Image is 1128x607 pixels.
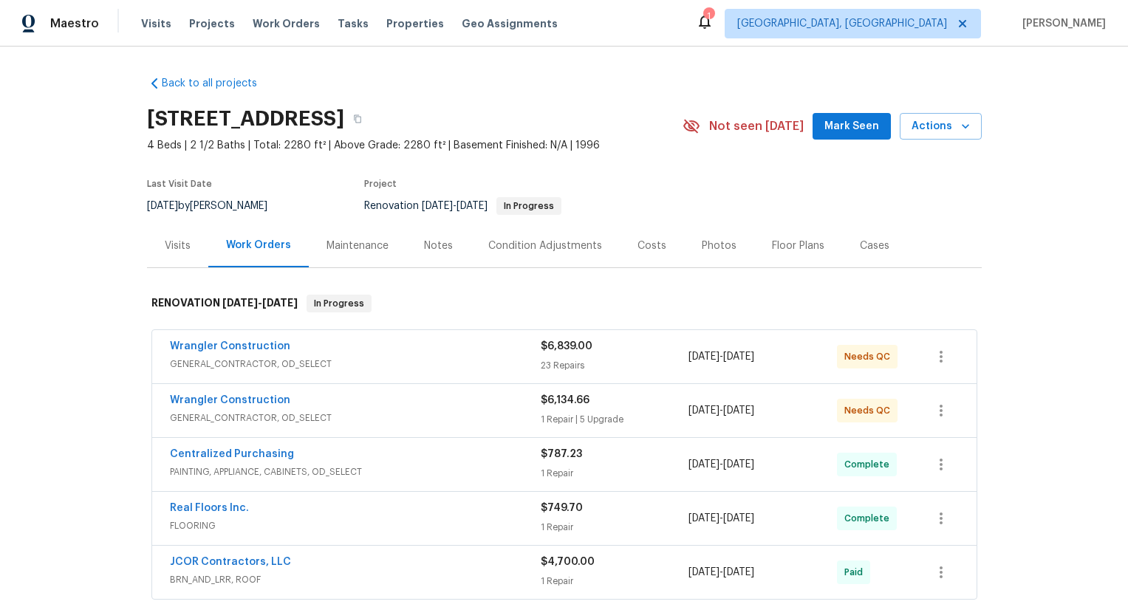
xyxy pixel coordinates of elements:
[170,518,541,533] span: FLOORING
[422,201,488,211] span: -
[170,557,291,567] a: JCOR Contractors, LLC
[688,457,754,472] span: -
[170,341,290,351] a: Wrangler Construction
[222,298,298,308] span: -
[457,201,488,211] span: [DATE]
[147,112,344,126] h2: [STREET_ADDRESS]
[308,296,370,311] span: In Progress
[1016,16,1106,31] span: [PERSON_NAME]
[688,567,719,577] span: [DATE]
[141,16,171,31] span: Visits
[170,395,290,405] a: Wrangler Construction
[189,16,235,31] span: Projects
[498,202,560,210] span: In Progress
[723,567,754,577] span: [DATE]
[488,239,602,253] div: Condition Adjustments
[170,357,541,371] span: GENERAL_CONTRACTOR, OD_SELECT
[688,459,719,470] span: [DATE]
[170,464,541,479] span: PAINTING, APPLIANCE, CABINETS, OD_SELECT
[541,520,689,535] div: 1 Repair
[222,298,258,308] span: [DATE]
[165,239,191,253] div: Visits
[147,197,285,215] div: by [PERSON_NAME]
[688,511,754,526] span: -
[147,280,982,327] div: RENOVATION [DATE]-[DATE]In Progress
[844,565,869,580] span: Paid
[344,106,371,132] button: Copy Address
[912,117,970,136] span: Actions
[50,16,99,31] span: Maestro
[541,395,589,405] span: $6,134.66
[860,239,889,253] div: Cases
[844,457,895,472] span: Complete
[638,239,666,253] div: Costs
[688,513,719,524] span: [DATE]
[327,239,389,253] div: Maintenance
[262,298,298,308] span: [DATE]
[844,349,896,364] span: Needs QC
[147,138,683,153] span: 4 Beds | 2 1/2 Baths | Total: 2280 ft² | Above Grade: 2280 ft² | Basement Finished: N/A | 1996
[541,557,595,567] span: $4,700.00
[541,466,689,481] div: 1 Repair
[364,179,397,188] span: Project
[462,16,558,31] span: Geo Assignments
[170,449,294,459] a: Centralized Purchasing
[737,16,947,31] span: [GEOGRAPHIC_DATA], [GEOGRAPHIC_DATA]
[170,411,541,425] span: GENERAL_CONTRACTOR, OD_SELECT
[709,119,804,134] span: Not seen [DATE]
[824,117,879,136] span: Mark Seen
[541,449,582,459] span: $787.23
[226,238,291,253] div: Work Orders
[151,295,298,312] h6: RENOVATION
[702,239,736,253] div: Photos
[541,503,583,513] span: $749.70
[900,113,982,140] button: Actions
[147,76,289,91] a: Back to all projects
[723,459,754,470] span: [DATE]
[424,239,453,253] div: Notes
[170,503,249,513] a: Real Floors Inc.
[844,403,896,418] span: Needs QC
[844,511,895,526] span: Complete
[703,9,714,24] div: 1
[688,403,754,418] span: -
[364,201,561,211] span: Renovation
[688,349,754,364] span: -
[688,405,719,416] span: [DATE]
[147,179,212,188] span: Last Visit Date
[541,358,689,373] div: 23 Repairs
[723,405,754,416] span: [DATE]
[688,565,754,580] span: -
[338,18,369,29] span: Tasks
[253,16,320,31] span: Work Orders
[147,201,178,211] span: [DATE]
[723,513,754,524] span: [DATE]
[541,341,592,351] span: $6,839.00
[541,574,689,589] div: 1 Repair
[541,412,689,427] div: 1 Repair | 5 Upgrade
[422,201,453,211] span: [DATE]
[386,16,444,31] span: Properties
[813,113,891,140] button: Mark Seen
[723,351,754,362] span: [DATE]
[170,572,541,587] span: BRN_AND_LRR, ROOF
[772,239,824,253] div: Floor Plans
[688,351,719,362] span: [DATE]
